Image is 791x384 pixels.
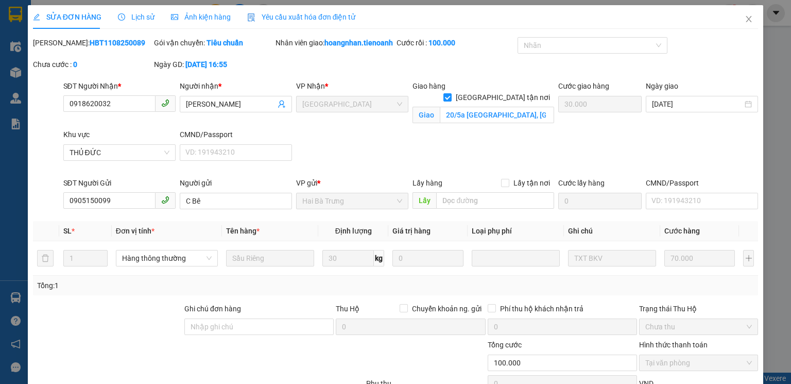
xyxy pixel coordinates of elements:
span: Cước hàng [664,227,700,235]
span: SL [63,227,72,235]
input: 0 [392,250,463,266]
span: Lấy hàng [412,179,442,187]
span: close [745,15,753,23]
span: phone [161,196,169,204]
span: Chưa thu [645,319,752,335]
div: CMND/Passport [646,177,758,189]
input: Giao tận nơi [440,107,554,123]
div: Trạng thái Thu Hộ [639,303,758,314]
div: Chưa cước : [33,59,152,70]
span: Hai Bà Trưng [302,193,402,209]
button: Close [734,5,763,34]
span: kg [374,250,384,266]
label: Ghi chú đơn hàng [184,305,241,313]
span: clock-circle [118,13,125,21]
span: Chuyển khoản ng. gửi [408,303,486,314]
span: phone [161,99,169,107]
b: [DATE] 16:55 [185,60,227,69]
span: Tại văn phòng [645,355,752,371]
input: Ngày giao [652,98,743,110]
span: Tên hàng [226,227,260,235]
div: Người nhận [180,80,292,92]
span: Giao [412,107,440,123]
input: Cước lấy hàng [558,193,642,209]
div: Nhân viên giao: [276,37,394,48]
span: Thu Hộ [336,305,359,313]
span: THỦ ĐỨC [70,145,169,160]
span: [GEOGRAPHIC_DATA] tận nơi [452,92,554,103]
button: delete [37,250,54,266]
div: Tổng: 1 [37,280,306,291]
span: VP Nhận [296,82,325,90]
span: Định lượng [335,227,372,235]
span: Lấy tận nơi [509,177,554,189]
div: [PERSON_NAME]: [33,37,152,48]
label: Cước lấy hàng [558,179,605,187]
input: Ghi Chú [568,250,656,266]
input: 0 [664,250,735,266]
span: Lấy [412,192,436,209]
div: SĐT Người Gửi [63,177,176,189]
span: Hàng thông thường [122,251,212,266]
span: Lịch sử [118,13,154,21]
b: 100.000 [428,39,455,47]
label: Hình thức thanh toán [639,341,708,349]
span: Giao hàng [412,82,445,90]
b: Tiêu chuẩn [207,39,243,47]
th: Loại phụ phí [468,221,564,241]
b: 0 [73,60,77,69]
input: Cước giao hàng [558,96,642,112]
img: icon [247,13,255,22]
span: Phí thu hộ khách nhận trả [496,303,588,314]
span: Yêu cầu xuất hóa đơn điện tử [247,13,356,21]
span: Ảnh kiện hàng [171,13,231,21]
span: user-add [278,100,286,108]
b: HBT1108250089 [90,39,145,47]
button: plus [743,250,754,266]
input: Dọc đường [436,192,554,209]
b: hoangnhan.tienoanh [324,39,393,47]
span: SỬA ĐƠN HÀNG [33,13,101,21]
input: VD: Bàn, Ghế [226,250,314,266]
th: Ghi chú [564,221,660,241]
span: Thủ Đức [302,96,402,112]
div: Gói vận chuyển: [154,37,273,48]
div: CMND/Passport [180,129,292,140]
span: edit [33,13,40,21]
div: Cước rồi : [397,37,515,48]
div: Khu vực [63,129,176,140]
label: Ngày giao [646,82,678,90]
label: Cước giao hàng [558,82,609,90]
span: Đơn vị tính [116,227,154,235]
span: Giá trị hàng [392,227,431,235]
div: VP gửi [296,177,408,189]
div: Ngày GD: [154,59,273,70]
div: SĐT Người Nhận [63,80,176,92]
span: Tổng cước [488,341,522,349]
div: Người gửi [180,177,292,189]
input: Ghi chú đơn hàng [184,319,334,335]
span: picture [171,13,178,21]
